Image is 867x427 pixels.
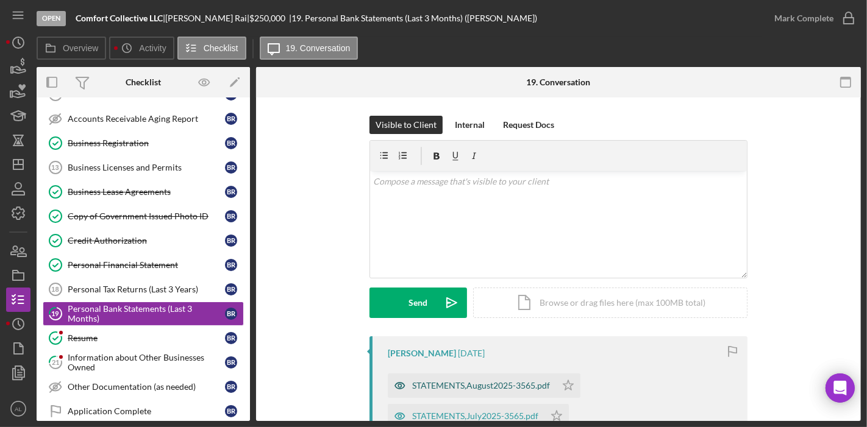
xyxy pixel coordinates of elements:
div: Open Intercom Messenger [826,373,855,403]
div: B R [225,186,237,198]
div: Request Docs [503,116,554,134]
div: Open [37,11,66,26]
div: Resume [68,333,225,343]
div: B R [225,381,237,393]
button: 19. Conversation [260,37,359,60]
div: Personal Financial Statement [68,260,225,270]
button: STATEMENTS,August2025-3565.pdf [388,373,580,398]
div: B R [225,113,237,125]
span: $250,000 [249,13,285,23]
div: Copy of Government Issued Photo ID [68,211,225,221]
div: Other Documentation (as needed) [68,382,225,392]
div: Visible to Client [376,116,437,134]
div: [PERSON_NAME] Rai | [165,13,249,23]
div: STATEMENTS,August2025-3565.pdf [412,381,550,390]
button: Checklist [177,37,246,60]
div: Personal Bank Statements (Last 3 Months) [68,304,225,323]
a: ResumeBR [43,326,244,350]
div: [PERSON_NAME] [388,348,456,358]
button: Internal [449,116,491,134]
a: Business RegistrationBR [43,131,244,155]
text: AL [15,406,22,412]
div: Internal [455,116,485,134]
div: Business Lease Agreements [68,187,225,197]
div: Send [409,288,428,318]
a: Copy of Government Issued Photo IDBR [43,204,244,228]
div: B R [225,259,237,271]
a: Business Lease AgreementsBR [43,180,244,204]
button: Mark Complete [762,6,861,30]
div: B R [225,332,237,344]
button: Visible to Client [369,116,443,134]
div: Mark Complete [774,6,833,30]
a: Application CompleteBR [43,399,244,423]
label: Checklist [204,43,238,53]
button: Activity [109,37,174,60]
a: 21Information about Other Businesses OwnedBR [43,350,244,375]
a: Other Documentation (as needed)BR [43,375,244,399]
div: Credit Authorization [68,236,225,245]
button: Request Docs [497,116,560,134]
div: Business Registration [68,138,225,148]
div: Application Complete [68,406,225,416]
div: B R [225,210,237,222]
label: Overview [63,43,98,53]
button: AL [6,397,30,421]
time: 2025-08-25 02:29 [458,348,485,358]
label: 19. Conversation [286,43,351,53]
tspan: 19 [52,309,60,317]
div: B R [225,356,237,369]
div: B R [225,308,237,320]
button: Overview [37,37,106,60]
div: Business Licenses and Permits [68,163,225,172]
label: Activity [139,43,166,53]
a: Personal Financial StatementBR [43,253,244,277]
div: Accounts Receivable Aging Report [68,114,225,124]
div: Personal Tax Returns (Last 3 Years) [68,284,225,294]
tspan: 18 [51,286,59,293]
div: | 19. Personal Bank Statements (Last 3 Months) ([PERSON_NAME]) [289,13,537,23]
div: Information about Other Businesses Owned [68,353,225,372]
div: 19. Conversation [527,77,591,87]
a: Accounts Receivable Aging ReportBR [43,107,244,131]
tspan: 13 [51,164,59,171]
b: Comfort Collective LLC [76,13,163,23]
div: B R [225,235,237,247]
a: Credit AuthorizationBR [43,228,244,253]
button: Send [369,288,467,318]
tspan: 21 [52,358,59,366]
div: STATEMENTS,July2025-3565.pdf [412,411,538,421]
a: 19Personal Bank Statements (Last 3 Months)BR [43,302,244,326]
div: B R [225,137,237,149]
div: B R [225,283,237,295]
div: | [76,13,165,23]
a: 18Personal Tax Returns (Last 3 Years)BR [43,277,244,302]
div: B R [225,161,237,174]
a: 13Business Licenses and PermitsBR [43,155,244,180]
div: B R [225,405,237,417]
div: Checklist [126,77,161,87]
